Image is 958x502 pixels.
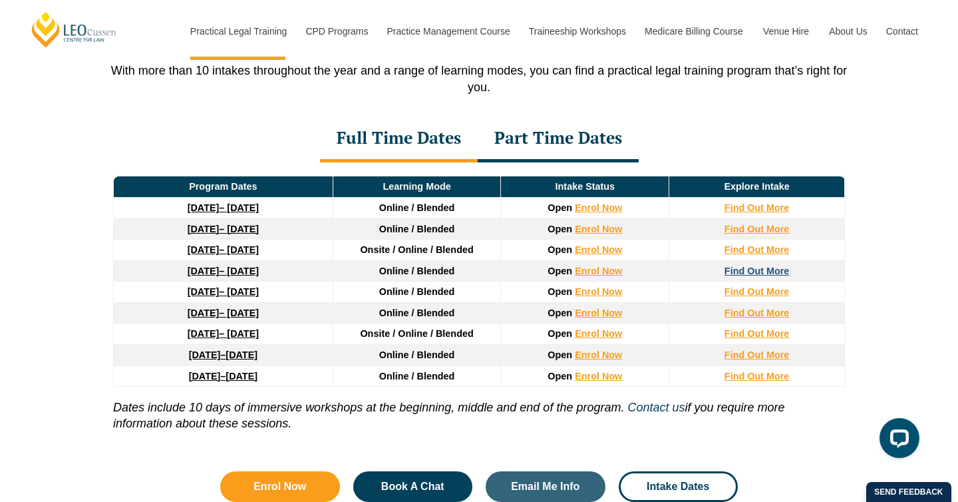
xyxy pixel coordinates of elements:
a: Email Me Info [486,471,605,502]
a: About Us [819,3,876,60]
a: [DATE]– [DATE] [188,244,259,255]
a: Find Out More [724,308,790,318]
a: [DATE]– [DATE] [188,224,259,234]
strong: [DATE] [188,328,220,339]
a: Venue Hire [753,3,819,60]
td: Program Dates [114,176,333,198]
a: Enrol Now [220,471,340,502]
a: Contact [876,3,928,60]
a: [DATE]–[DATE] [189,350,257,360]
span: Open [548,286,572,297]
a: Find Out More [724,350,790,360]
a: [DATE]– [DATE] [188,328,259,339]
span: Online / Blended [379,224,455,234]
span: Onsite / Online / Blended [360,328,473,339]
td: Intake Status [501,176,669,198]
strong: [DATE] [188,286,220,297]
a: [PERSON_NAME] Centre for Law [30,11,118,49]
a: Enrol Now [575,286,622,297]
span: Online / Blended [379,371,455,381]
iframe: LiveChat chat widget [869,413,925,469]
a: Practice Management Course [377,3,519,60]
span: Online / Blended [379,286,455,297]
a: Find Out More [724,224,790,234]
a: Find Out More [724,266,790,276]
strong: [DATE] [188,266,220,276]
span: Onsite / Online / Blended [360,244,473,255]
a: [DATE]– [DATE] [188,286,259,297]
span: Open [548,244,572,255]
span: Intake Dates [647,481,709,492]
strong: [DATE] [188,244,220,255]
a: Enrol Now [575,350,622,360]
span: [DATE] [226,350,257,360]
p: if you require more information about these sessions. [113,387,845,431]
a: [DATE]– [DATE] [188,308,259,318]
span: Open [548,224,572,234]
a: [DATE]– [DATE] [188,266,259,276]
strong: [DATE] [188,202,220,213]
strong: [DATE] [188,308,220,318]
td: Explore Intake [669,176,845,198]
a: Enrol Now [575,266,622,276]
span: Email Me Info [511,481,579,492]
span: Online / Blended [379,266,455,276]
a: [DATE]–[DATE] [189,371,257,381]
a: Find Out More [724,328,790,339]
a: Enrol Now [575,308,622,318]
a: Intake Dates [619,471,738,502]
a: CPD Programs [295,3,377,60]
a: Book A Chat [353,471,473,502]
span: Book A Chat [381,481,444,492]
span: Open [548,350,572,360]
span: Open [548,266,572,276]
a: Enrol Now [575,244,622,255]
a: Enrol Now [575,202,622,213]
span: Open [548,328,572,339]
span: Open [548,308,572,318]
span: Online / Blended [379,350,455,360]
span: Open [548,371,572,381]
a: Enrol Now [575,224,622,234]
a: Contact us [627,401,685,414]
div: Full Time Dates [320,116,478,162]
i: Dates include 10 days of immersive workshops at the beginning, middle and end of the program. [113,401,624,414]
strong: [DATE] [189,350,221,360]
span: [DATE] [226,371,257,381]
strong: [DATE] [189,371,221,381]
div: Part Time Dates [478,116,639,162]
p: With more than 10 intakes throughout the year and a range of learning modes, you can find a pract... [100,63,858,96]
td: Learning Mode [333,176,501,198]
a: Enrol Now [575,371,622,381]
a: Practical Legal Training [180,3,296,60]
span: Enrol Now [253,481,306,492]
span: Online / Blended [379,202,455,213]
strong: [DATE] [188,224,220,234]
a: Find Out More [724,286,790,297]
span: Open [548,202,572,213]
a: Medicare Billing Course [635,3,753,60]
a: Find Out More [724,371,790,381]
a: Find Out More [724,244,790,255]
a: Traineeship Workshops [519,3,635,60]
a: Find Out More [724,202,790,213]
a: [DATE]– [DATE] [188,202,259,213]
a: Enrol Now [575,328,622,339]
span: Online / Blended [379,308,455,318]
